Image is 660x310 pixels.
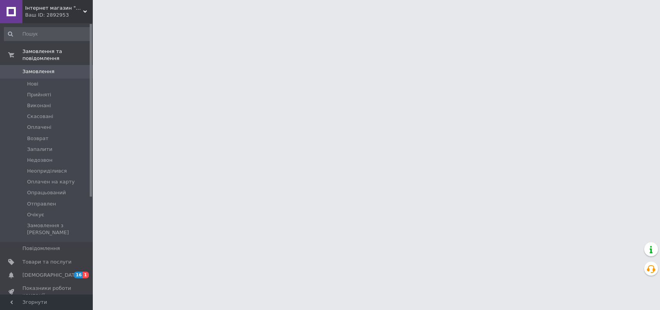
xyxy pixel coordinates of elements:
span: Опрацьований [27,189,66,196]
span: Скасовані [27,113,53,120]
span: Недозвон [27,157,53,164]
span: Товари та послуги [22,259,72,265]
span: Замовлення [22,68,55,75]
span: Показники роботи компанії [22,285,72,299]
span: Повідомлення [22,245,60,252]
span: Отправлен [27,200,56,207]
span: Замовлення з [PERSON_NAME] [27,222,90,236]
span: [DEMOGRAPHIC_DATA] [22,272,80,279]
span: Прийняті [27,91,51,98]
span: 16 [74,272,83,278]
span: Нові [27,80,38,87]
span: Оплачен на карту [27,178,75,185]
span: Виконані [27,102,51,109]
span: Очікує [27,211,44,218]
span: Замовлення та повідомлення [22,48,93,62]
div: Ваш ID: 2892953 [25,12,93,19]
span: Запалити [27,146,53,153]
span: Неоприділився [27,168,67,175]
input: Пошук [4,27,91,41]
span: Возврат [27,135,48,142]
span: Інтернет магазин "МК" [25,5,83,12]
span: 1 [83,272,89,278]
span: Оплачені [27,124,51,131]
